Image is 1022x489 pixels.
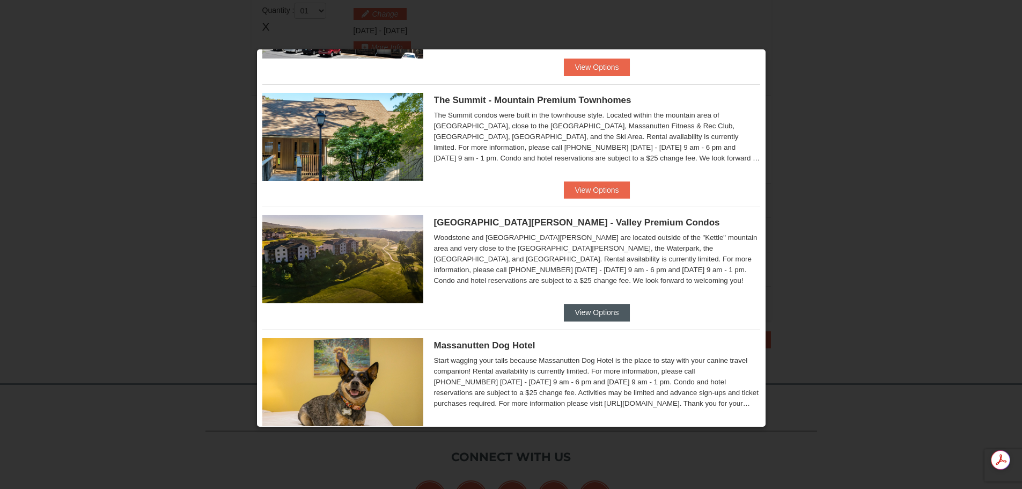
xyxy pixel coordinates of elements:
img: 27428181-5-81c892a3.jpg [262,338,423,426]
span: The Summit - Mountain Premium Townhomes [434,95,631,105]
button: View Options [564,181,629,199]
div: Start wagging your tails because Massanutten Dog Hotel is the place to stay with your canine trav... [434,355,760,409]
div: The Summit condos were built in the townhouse style. Located within the mountain area of [GEOGRAP... [434,110,760,164]
span: [GEOGRAPHIC_DATA][PERSON_NAME] - Valley Premium Condos [434,217,720,228]
img: 19219034-1-0eee7e00.jpg [262,93,423,181]
div: Woodstone and [GEOGRAPHIC_DATA][PERSON_NAME] are located outside of the "Kettle" mountain area an... [434,232,760,286]
button: View Options [564,59,629,76]
button: View Options [564,427,629,444]
button: View Options [564,304,629,321]
img: 19219041-4-ec11c166.jpg [262,215,423,303]
span: Massanutten Dog Hotel [434,340,535,351]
